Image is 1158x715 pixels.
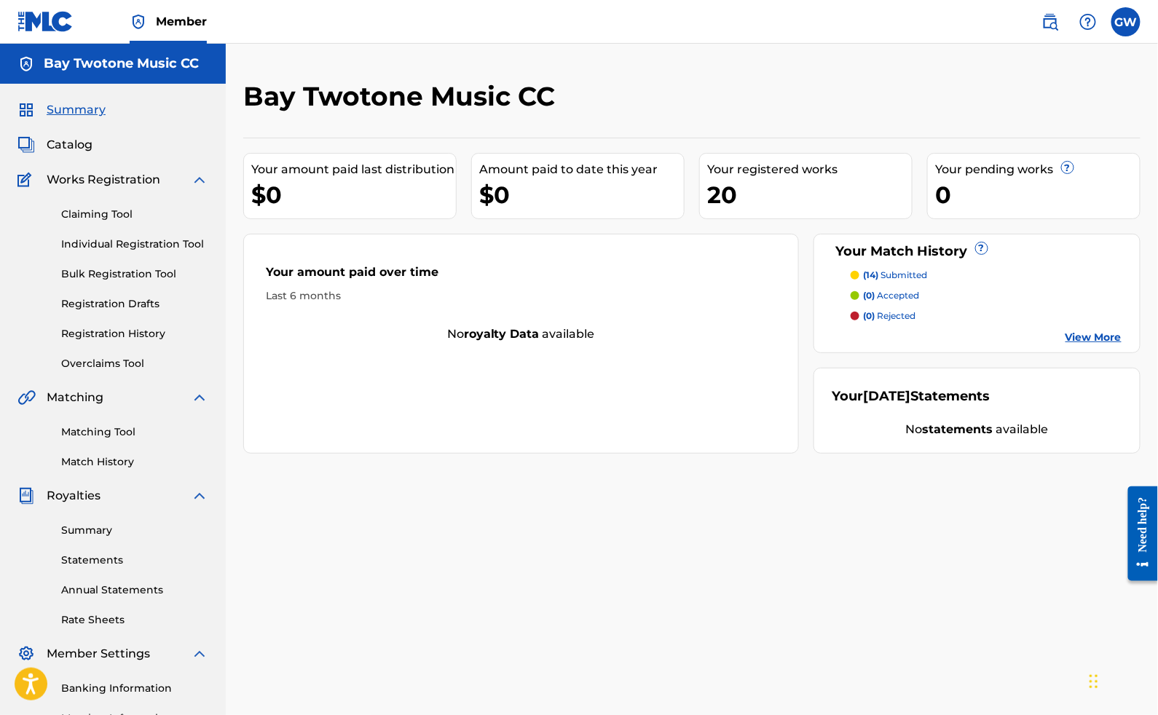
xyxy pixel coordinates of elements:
[479,161,684,178] div: Amount paid to date this year
[266,288,776,304] div: Last 6 months
[251,178,456,211] div: $0
[17,645,35,663] img: Member Settings
[61,266,208,282] a: Bulk Registration Tool
[61,356,208,371] a: Overclaims Tool
[707,161,912,178] div: Your registered works
[1111,7,1141,36] div: User Menu
[864,269,928,282] p: submitted
[17,136,35,154] img: Catalog
[61,237,208,252] a: Individual Registration Tool
[130,13,147,31] img: Top Rightsholder
[191,171,208,189] img: expand
[864,309,916,323] p: rejected
[266,264,776,288] div: Your amount paid over time
[864,388,911,404] span: [DATE]
[61,424,208,440] a: Matching Tool
[17,171,36,189] img: Works Registration
[832,242,1122,261] div: Your Match History
[61,582,208,598] a: Annual Statements
[244,325,798,343] div: No available
[851,289,1122,302] a: (0) accepted
[479,178,684,211] div: $0
[1085,645,1158,715] iframe: Chat Widget
[17,136,92,154] a: CatalogCatalog
[1090,660,1098,703] div: Drag
[61,612,208,628] a: Rate Sheets
[851,269,1122,282] a: (14) submitted
[17,487,35,505] img: Royalties
[707,178,912,211] div: 20
[17,101,106,119] a: SummarySummary
[61,207,208,222] a: Claiming Tool
[47,389,103,406] span: Matching
[1079,13,1097,31] img: help
[47,171,160,189] span: Works Registration
[935,178,1140,211] div: 0
[832,387,990,406] div: Your Statements
[61,523,208,538] a: Summary
[1062,162,1074,173] span: ?
[17,55,35,73] img: Accounts
[17,11,74,32] img: MLC Logo
[864,290,875,301] span: (0)
[191,389,208,406] img: expand
[864,289,920,302] p: accepted
[191,645,208,663] img: expand
[864,269,879,280] span: (14)
[922,422,993,436] strong: statements
[976,242,988,254] span: ?
[851,309,1122,323] a: (0) rejected
[191,487,208,505] img: expand
[243,80,562,113] h2: Bay Twotone Music CC
[61,296,208,312] a: Registration Drafts
[156,13,207,30] span: Member
[44,55,199,72] h5: Bay Twotone Music CC
[47,487,101,505] span: Royalties
[864,310,875,321] span: (0)
[935,161,1140,178] div: Your pending works
[61,326,208,341] a: Registration History
[1041,13,1059,31] img: search
[832,421,1122,438] div: No available
[251,161,456,178] div: Your amount paid last distribution
[17,389,36,406] img: Matching
[1036,7,1065,36] a: Public Search
[61,681,208,696] a: Banking Information
[1066,330,1122,345] a: View More
[17,101,35,119] img: Summary
[47,136,92,154] span: Catalog
[1118,470,1158,597] iframe: Resource Center
[61,553,208,568] a: Statements
[61,454,208,470] a: Match History
[464,327,540,341] strong: royalty data
[1074,7,1103,36] div: Help
[47,101,106,119] span: Summary
[47,645,150,663] span: Member Settings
